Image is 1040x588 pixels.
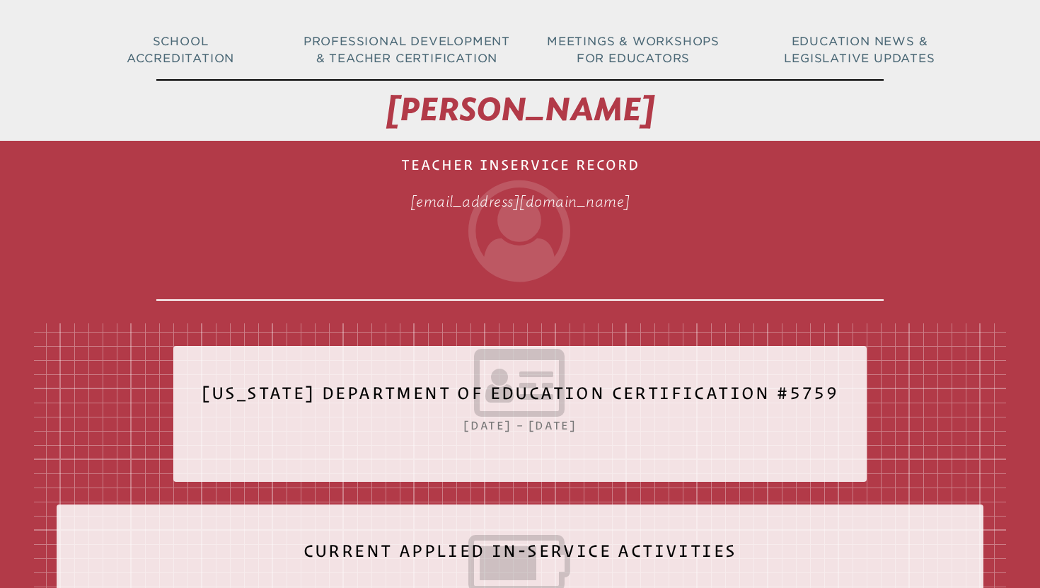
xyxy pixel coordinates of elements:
[386,91,654,129] span: [PERSON_NAME]
[156,146,884,301] h1: Teacher Inservice Record
[202,374,839,422] h2: [US_STATE] Department of Education Certification #5759
[547,35,720,65] span: Meetings & Workshops for Educators
[304,35,510,65] span: Professional Development & Teacher Certification
[784,35,935,65] span: Education News & Legislative Updates
[463,419,576,432] span: [DATE] – [DATE]
[127,35,234,65] span: School Accreditation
